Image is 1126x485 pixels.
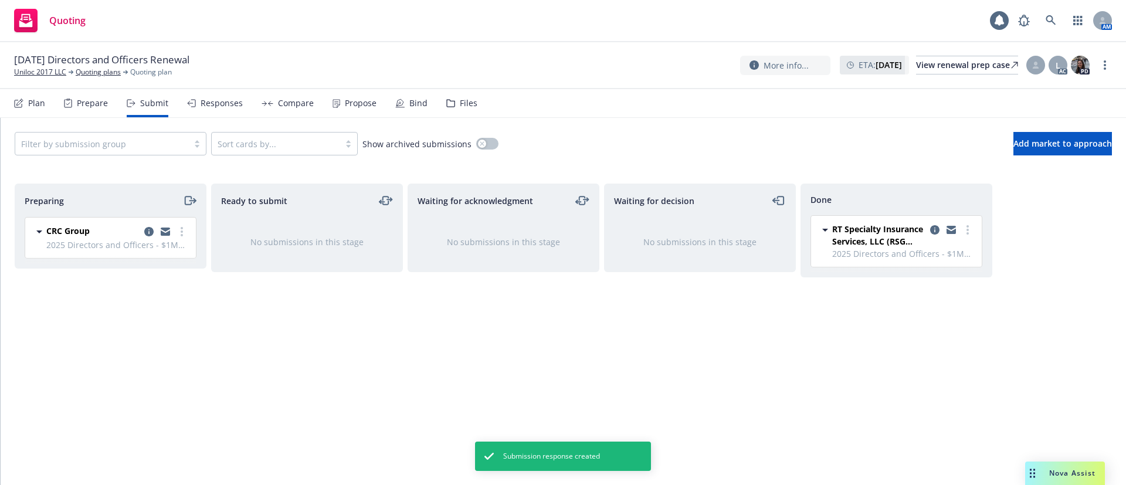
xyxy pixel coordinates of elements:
[46,225,90,237] span: CRC Group
[1049,468,1096,478] span: Nova Assist
[1039,9,1063,32] a: Search
[1066,9,1090,32] a: Switch app
[810,194,832,206] span: Done
[876,59,902,70] strong: [DATE]
[14,67,66,77] a: Uniloc 2017 LLC
[158,225,172,239] a: copy logging email
[916,56,1018,74] a: View renewal prep case
[221,195,287,207] span: Ready to submit
[278,99,314,108] div: Compare
[230,236,384,248] div: No submissions in this stage
[28,99,45,108] div: Plan
[76,67,121,77] a: Quoting plans
[379,194,393,208] a: moveLeftRight
[362,138,472,150] span: Show archived submissions
[832,223,925,247] span: RT Specialty Insurance Services, LLC (RSG Specialty, LLC)
[25,195,64,207] span: Preparing
[503,451,600,462] span: Submission response created
[46,239,189,251] span: 2025 Directors and Officers - $1M D&O
[142,225,156,239] a: copy logging email
[1012,9,1036,32] a: Report a Bug
[832,247,975,260] span: 2025 Directors and Officers - $1M D&O
[77,99,108,108] div: Prepare
[928,223,942,237] a: copy logging email
[614,195,694,207] span: Waiting for decision
[201,99,243,108] div: Responses
[1071,56,1090,74] img: photo
[140,99,168,108] div: Submit
[14,53,189,67] span: [DATE] Directors and Officers Renewal
[575,194,589,208] a: moveLeftRight
[1025,462,1040,485] div: Drag to move
[961,223,975,237] a: more
[1098,58,1112,72] a: more
[130,67,172,77] span: Quoting plan
[460,99,477,108] div: Files
[1013,132,1112,155] button: Add market to approach
[764,59,809,72] span: More info...
[772,194,786,208] a: moveLeft
[427,236,580,248] div: No submissions in this stage
[49,16,86,25] span: Quoting
[623,236,776,248] div: No submissions in this stage
[9,4,90,37] a: Quoting
[409,99,428,108] div: Bind
[175,225,189,239] a: more
[1025,462,1105,485] button: Nova Assist
[1056,59,1060,72] span: L
[859,59,902,71] span: ETA :
[345,99,377,108] div: Propose
[418,195,533,207] span: Waiting for acknowledgment
[740,56,830,75] button: More info...
[944,223,958,237] a: copy logging email
[182,194,196,208] a: moveRight
[1013,138,1112,149] span: Add market to approach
